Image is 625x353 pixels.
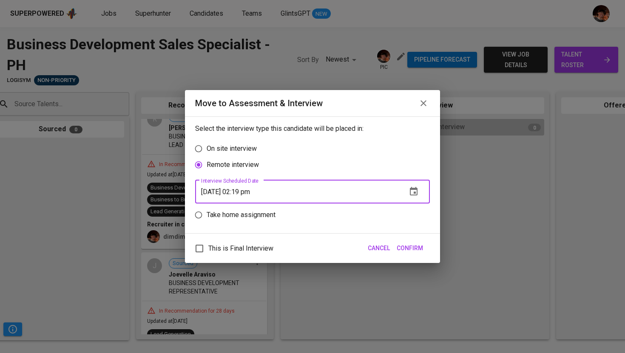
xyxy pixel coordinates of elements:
button: Confirm [393,240,426,256]
button: Cancel [364,240,393,256]
span: Cancel [368,243,390,254]
span: This is Final Interview [208,243,273,254]
p: Remote interview [207,160,259,170]
p: Take home assignment [207,210,276,220]
p: Select the interview type this candidate will be placed in: [195,124,430,134]
div: Move to Assessment & Interview [195,97,323,110]
span: Confirm [397,243,423,254]
p: On site interview [207,144,257,154]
